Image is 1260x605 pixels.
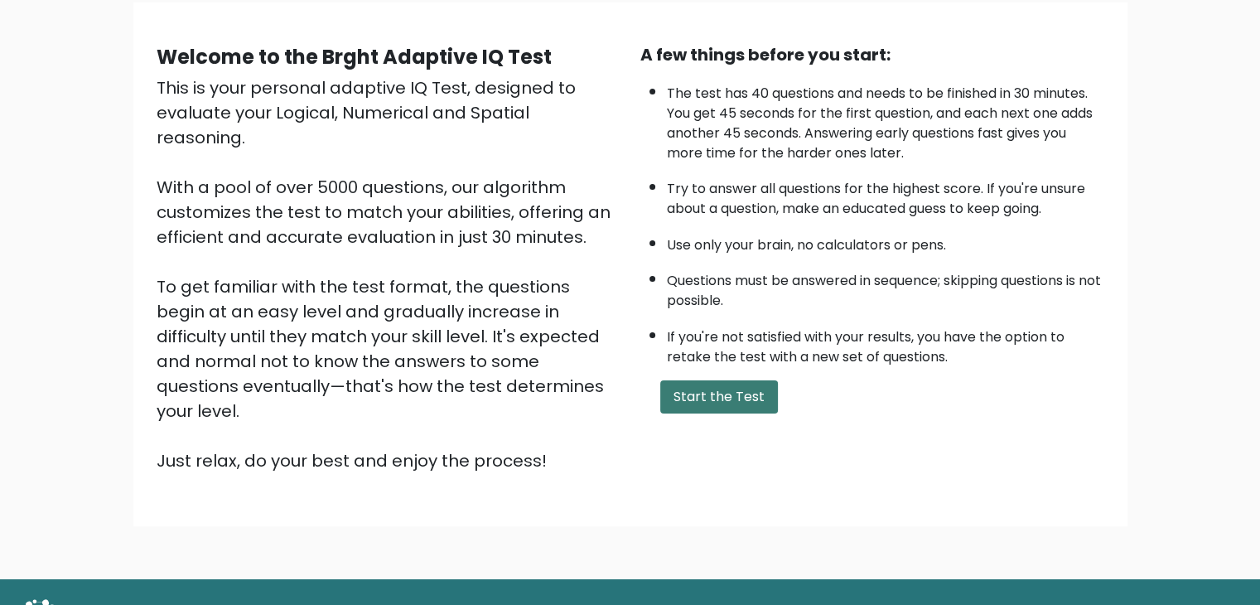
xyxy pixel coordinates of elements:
li: If you're not satisfied with your results, you have the option to retake the test with a new set ... [667,319,1104,367]
li: Use only your brain, no calculators or pens. [667,227,1104,255]
div: A few things before you start: [640,42,1104,67]
b: Welcome to the Brght Adaptive IQ Test [157,43,552,70]
li: Try to answer all questions for the highest score. If you're unsure about a question, make an edu... [667,171,1104,219]
button: Start the Test [660,380,778,414]
li: The test has 40 questions and needs to be finished in 30 minutes. You get 45 seconds for the firs... [667,75,1104,163]
li: Questions must be answered in sequence; skipping questions is not possible. [667,263,1104,311]
div: This is your personal adaptive IQ Test, designed to evaluate your Logical, Numerical and Spatial ... [157,75,620,473]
